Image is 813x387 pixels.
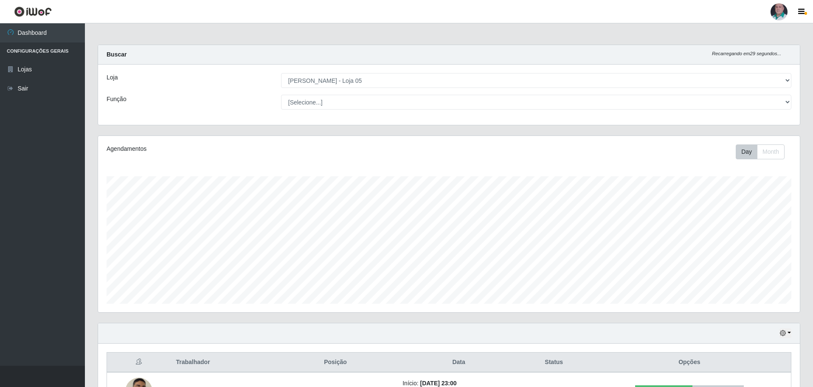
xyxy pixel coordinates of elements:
[520,353,588,373] th: Status
[273,353,397,373] th: Posição
[736,144,757,159] button: Day
[736,144,791,159] div: Toolbar with button groups
[14,6,52,17] img: CoreUI Logo
[107,51,127,58] strong: Buscar
[588,353,791,373] th: Opções
[107,95,127,104] label: Função
[107,73,118,82] label: Loja
[171,353,273,373] th: Trabalhador
[420,380,456,387] time: [DATE] 23:00
[757,144,785,159] button: Month
[107,144,385,153] div: Agendamentos
[736,144,785,159] div: First group
[712,51,781,56] i: Recarregando em 29 segundos...
[397,353,520,373] th: Data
